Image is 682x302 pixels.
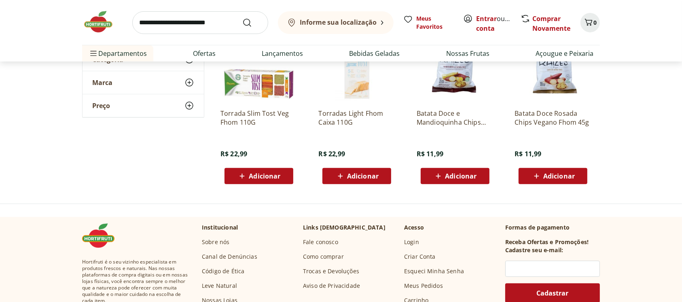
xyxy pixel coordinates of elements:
[404,238,419,246] a: Login
[303,223,385,232] p: Links [DEMOGRAPHIC_DATA]
[404,223,424,232] p: Acesso
[262,49,303,58] a: Lançamentos
[278,11,394,34] button: Informe sua localização
[417,26,493,102] img: Batata Doce e Mandioquinha Chips Vegano Fhom 45g
[220,26,297,102] img: Torrada Slim Tost Veg Fhom 110G
[318,26,395,102] img: Torradas Light Fhom Caixa 110G
[505,246,563,254] h3: Cadastre seu e-mail:
[593,19,597,26] span: 0
[202,253,257,261] a: Canal de Denúncias
[132,11,268,34] input: search
[515,149,541,158] span: R$ 11,99
[417,109,493,127] a: Batata Doce e Mandioquinha Chips Vegano Fhom 45g
[202,267,244,275] a: Código de Ética
[303,267,359,275] a: Trocas e Devoluções
[92,101,110,109] span: Preço
[193,49,216,58] a: Ofertas
[303,282,360,290] a: Aviso de Privacidade
[403,15,453,31] a: Meus Favoritos
[89,44,147,63] span: Departamentos
[404,282,443,290] a: Meus Pedidos
[202,238,229,246] a: Sobre nós
[505,238,589,246] h3: Receba Ofertas e Promoções!
[476,14,521,33] a: Criar conta
[242,18,262,28] button: Submit Search
[445,173,477,179] span: Adicionar
[416,15,453,31] span: Meus Favoritos
[519,168,587,184] button: Adicionar
[404,267,464,275] a: Esqueci Minha Senha
[202,282,237,290] a: Leve Natural
[83,94,204,117] button: Preço
[537,290,569,296] span: Cadastrar
[89,44,98,63] button: Menu
[404,253,436,261] a: Criar Conta
[303,238,338,246] a: Fale conosco
[515,109,591,127] a: Batata Doce Rosada Chips Vegano Fhom 45g
[417,149,443,158] span: R$ 11,99
[536,49,593,58] a: Açougue e Peixaria
[505,223,600,232] p: Formas de pagamento
[580,13,600,32] button: Carrinho
[532,14,570,33] a: Comprar Novamente
[318,149,345,158] span: R$ 22,99
[82,10,123,34] img: Hortifruti
[446,49,489,58] a: Nossas Frutas
[92,78,112,86] span: Marca
[225,168,293,184] button: Adicionar
[318,109,395,127] a: Torradas Light Fhom Caixa 110G
[202,223,238,232] p: Institucional
[421,168,489,184] button: Adicionar
[515,26,591,102] img: Batata Doce Rosada Chips Vegano Fhom 45g
[300,18,377,27] b: Informe sua localização
[476,14,497,23] a: Entrar
[349,49,400,58] a: Bebidas Geladas
[322,168,391,184] button: Adicionar
[83,71,204,94] button: Marca
[249,173,280,179] span: Adicionar
[220,109,297,127] a: Torrada Slim Tost Veg Fhom 110G
[303,253,344,261] a: Como comprar
[347,173,379,179] span: Adicionar
[220,149,247,158] span: R$ 22,99
[543,173,575,179] span: Adicionar
[476,14,512,33] span: ou
[82,223,123,248] img: Hortifruti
